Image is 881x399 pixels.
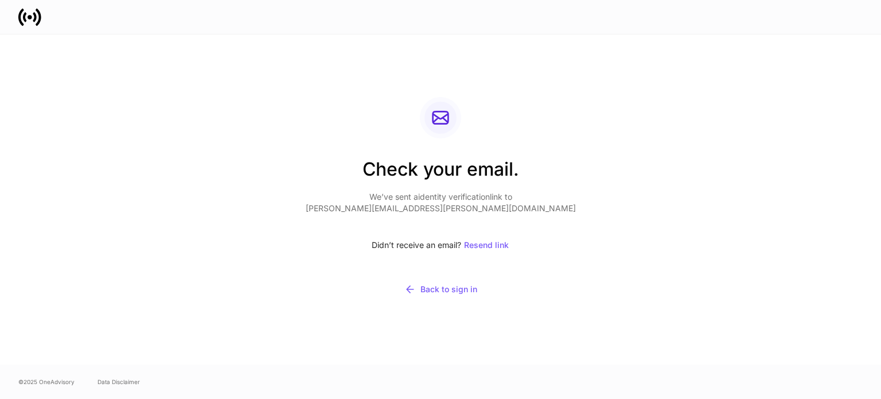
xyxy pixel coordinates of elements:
[18,377,75,386] span: © 2025 OneAdvisory
[463,233,509,258] button: Resend link
[98,377,140,386] a: Data Disclaimer
[306,233,576,258] div: Didn’t receive an email?
[404,284,477,295] div: Back to sign in
[464,241,509,249] div: Resend link
[306,276,576,303] button: Back to sign in
[306,157,576,191] h2: Check your email.
[306,191,576,214] p: We’ve sent a identity verification link to [PERSON_NAME][EMAIL_ADDRESS][PERSON_NAME][DOMAIN_NAME]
